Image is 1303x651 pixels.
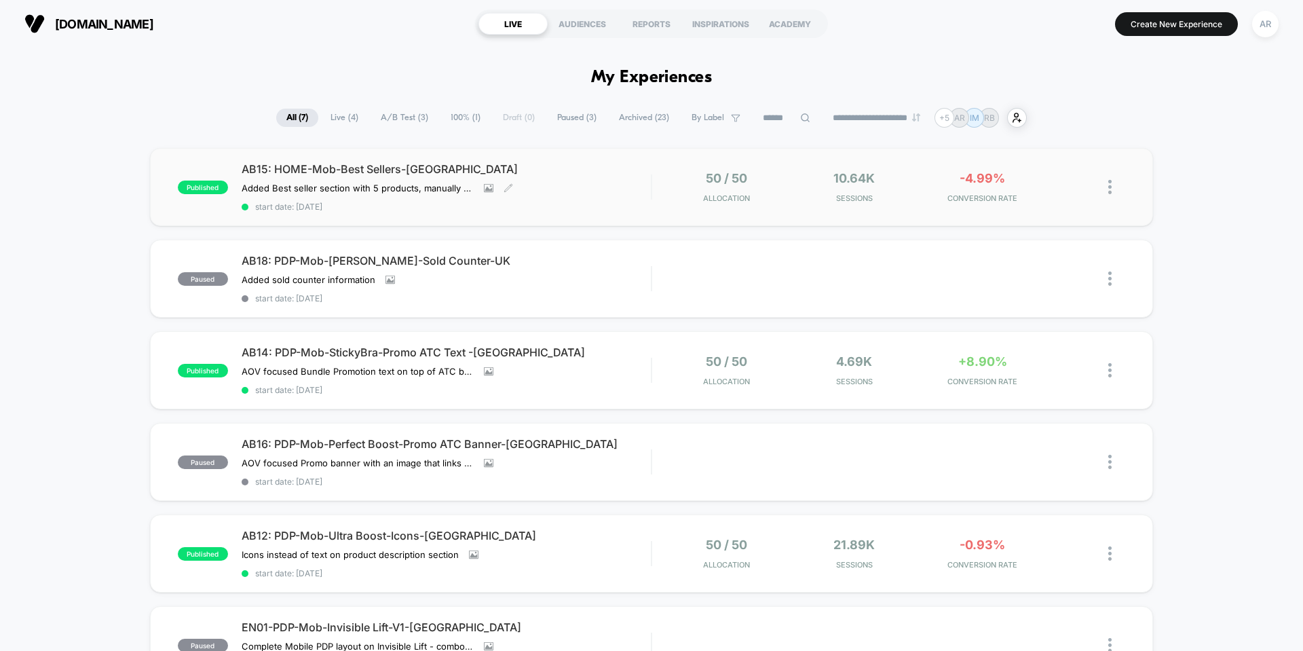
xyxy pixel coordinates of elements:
[686,13,755,35] div: INSPIRATIONS
[178,455,228,469] span: paused
[1108,272,1112,286] img: close
[703,377,750,386] span: Allocation
[371,109,438,127] span: A/B Test ( 3 )
[242,346,651,359] span: AB14: PDP-Mob-StickyBra-Promo ATC Text -[GEOGRAPHIC_DATA]
[276,109,318,127] span: All ( 7 )
[836,354,872,369] span: 4.69k
[440,109,491,127] span: 100% ( 1 )
[1108,180,1112,194] img: close
[922,377,1043,386] span: CONVERSION RATE
[320,109,369,127] span: Live ( 4 )
[242,477,651,487] span: start date: [DATE]
[922,193,1043,203] span: CONVERSION RATE
[24,14,45,34] img: Visually logo
[934,108,954,128] div: + 5
[242,385,651,395] span: start date: [DATE]
[178,547,228,561] span: published
[242,568,651,578] span: start date: [DATE]
[912,113,920,122] img: end
[178,272,228,286] span: paused
[178,181,228,194] span: published
[1108,546,1112,561] img: close
[242,183,474,193] span: Added Best seller section with 5 products, manually selected, right after the banner.
[706,171,747,185] span: 50 / 50
[954,113,965,123] p: AR
[242,458,474,468] span: AOV focused Promo banner with an image that links to the Bundles collection page—added above the ...
[970,113,979,123] p: IM
[833,538,875,552] span: 21.89k
[794,560,915,570] span: Sessions
[478,13,548,35] div: LIVE
[617,13,686,35] div: REPORTS
[242,293,651,303] span: start date: [DATE]
[20,13,157,35] button: [DOMAIN_NAME]
[242,549,459,560] span: Icons instead of text on product description section
[960,538,1005,552] span: -0.93%
[755,13,825,35] div: ACADEMY
[1248,10,1283,38] button: AR
[548,13,617,35] div: AUDIENCES
[242,529,651,542] span: AB12: PDP-Mob-Ultra Boost-Icons-[GEOGRAPHIC_DATA]
[242,254,651,267] span: AB18: PDP-Mob-[PERSON_NAME]-Sold Counter-UK
[703,560,750,570] span: Allocation
[958,354,1007,369] span: +8.90%
[703,193,750,203] span: Allocation
[591,68,713,88] h1: My Experiences
[1108,455,1112,469] img: close
[178,364,228,377] span: published
[1115,12,1238,36] button: Create New Experience
[242,366,474,377] span: AOV focused Bundle Promotion text on top of ATC button that links to the Sticky Bra BundleAdded t...
[242,202,651,212] span: start date: [DATE]
[242,620,651,634] span: EN01-PDP-Mob-Invisible Lift-V1-[GEOGRAPHIC_DATA]
[706,354,747,369] span: 50 / 50
[794,193,915,203] span: Sessions
[242,437,651,451] span: AB16: PDP-Mob-Perfect Boost-Promo ATC Banner-[GEOGRAPHIC_DATA]
[609,109,679,127] span: Archived ( 23 )
[242,162,651,176] span: AB15: HOME-Mob-Best Sellers-[GEOGRAPHIC_DATA]
[1108,363,1112,377] img: close
[794,377,915,386] span: Sessions
[833,171,875,185] span: 10.64k
[242,274,375,285] span: Added sold counter information
[984,113,995,123] p: RB
[547,109,607,127] span: Paused ( 3 )
[55,17,153,31] span: [DOMAIN_NAME]
[922,560,1043,570] span: CONVERSION RATE
[960,171,1005,185] span: -4.99%
[692,113,724,123] span: By Label
[1252,11,1279,37] div: AR
[706,538,747,552] span: 50 / 50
